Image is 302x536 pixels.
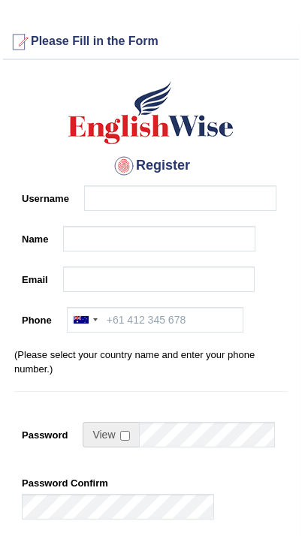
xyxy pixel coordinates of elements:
[14,348,288,376] p: (Please select your country name and enter your phone number.)
[14,470,116,490] label: Password Confirm
[14,154,288,178] h4: Register
[120,431,130,441] input: Show/Hide Password
[14,422,75,442] label: Password
[68,308,102,332] div: Australia: +61
[14,226,56,246] label: Name
[14,307,59,327] label: Phone
[7,30,295,54] h3: Please Fill in the Form
[14,266,56,287] label: Email
[67,307,243,333] input: +61 412 345 678
[65,79,237,146] img: Logo of English Wise create a new account for intelligent practice with AI
[14,185,77,206] label: Username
